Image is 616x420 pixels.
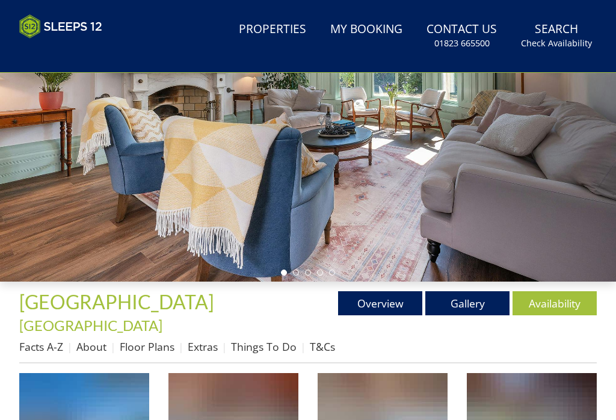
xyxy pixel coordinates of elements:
[19,295,223,333] span: -
[234,16,311,43] a: Properties
[425,291,510,315] a: Gallery
[338,291,422,315] a: Overview
[310,339,335,354] a: T&Cs
[521,37,592,49] small: Check Availability
[19,317,162,334] a: [GEOGRAPHIC_DATA]
[188,339,218,354] a: Extras
[76,339,106,354] a: About
[434,37,490,49] small: 01823 665500
[19,290,218,313] a: [GEOGRAPHIC_DATA]
[19,339,63,354] a: Facts A-Z
[422,16,502,55] a: Contact Us01823 665500
[325,16,407,43] a: My Booking
[513,291,597,315] a: Availability
[516,16,597,55] a: SearchCheck Availability
[19,290,214,313] span: [GEOGRAPHIC_DATA]
[19,14,102,39] img: Sleeps 12
[231,339,297,354] a: Things To Do
[13,46,140,56] iframe: Customer reviews powered by Trustpilot
[120,339,174,354] a: Floor Plans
